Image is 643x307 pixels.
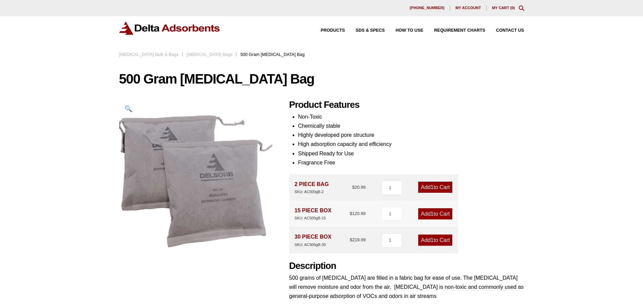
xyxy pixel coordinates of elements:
a: Add1to Cart [418,182,452,193]
span: Products [321,28,345,33]
span: SDS & SPECS [356,28,385,33]
div: 2 PIECE BAG [295,180,329,195]
span: Contact Us [496,28,524,33]
h2: Product Features [289,99,524,111]
div: SKU: AC500gB-15 [295,215,331,221]
span: 1 [431,184,434,190]
span: How to Use [396,28,423,33]
span: : [236,52,237,57]
div: 15 PIECE BOX [295,206,331,221]
li: Fragrance Free [298,158,524,167]
bdi: 219.99 [350,237,366,242]
bdi: 120.99 [350,211,366,216]
div: 30 PIECE BOX [295,232,331,248]
a: Add1to Cart [418,235,452,246]
a: Add1to Cart [418,208,452,219]
span: [PHONE_NUMBER] [410,6,445,10]
span: 🔍 [125,105,132,112]
li: High adsorption capacity and efficiency [298,140,524,149]
img: 500 Gram Activated Carbon Bag [119,99,273,253]
a: [MEDICAL_DATA] Bags [187,52,233,57]
a: [PHONE_NUMBER] [404,5,450,11]
span: $ [350,237,352,242]
span: 1 [431,237,434,243]
a: Products [310,28,345,33]
div: Toggle Modal Content [519,5,524,11]
li: Shipped Ready for Use [298,149,524,158]
p: 500 grams of [MEDICAL_DATA] are filled in a fabric bag for ease of use. The [MEDICAL_DATA] will r... [289,273,524,301]
bdi: 20.99 [352,185,366,190]
a: My Cart (0) [492,6,515,10]
li: Chemically stable [298,121,524,130]
span: 1 [431,211,434,217]
img: Delta Adsorbents [119,22,220,35]
a: How to Use [385,28,423,33]
div: SKU: AC500gB-2 [295,189,329,195]
a: View full-screen image gallery [119,99,138,118]
span: 500 Gram [MEDICAL_DATA] Bag [240,52,304,57]
li: Highly developed pore structure [298,130,524,140]
div: SKU: AC500gB-30 [295,242,331,248]
a: Requirement Charts [423,28,485,33]
span: Requirement Charts [434,28,485,33]
a: [MEDICAL_DATA] Bulk & Bags [119,52,179,57]
h2: Description [289,260,524,272]
span: $ [350,211,352,216]
li: Non-Toxic [298,112,524,121]
span: : [182,52,183,57]
span: My account [456,6,481,10]
span: $ [352,185,354,190]
a: My account [450,5,487,11]
span: 0 [511,6,513,10]
a: Contact Us [485,28,524,33]
a: SDS & SPECS [345,28,385,33]
h1: 500 Gram [MEDICAL_DATA] Bag [119,72,524,86]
